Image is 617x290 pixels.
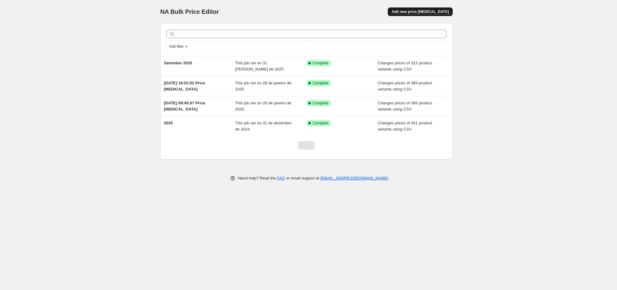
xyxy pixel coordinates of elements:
span: Need help? Read the [238,176,277,180]
span: Add filter [169,44,184,49]
span: NA Bulk Price Editor [160,8,219,15]
span: or email support at [285,176,320,180]
span: This job ran on 31 [PERSON_NAME] de 2025. [235,61,285,71]
span: This job ran on 26 de janeiro de 2025. [235,101,291,111]
span: [DATE] 09:45:07 Price [MEDICAL_DATA] [164,101,205,111]
span: This job ran on 28 de janeiro de 2025. [235,81,291,91]
span: This job ran on 31 de dezembro de 2024. [235,121,292,131]
span: [DATE] 18:52:02 Price [MEDICAL_DATA] [164,81,205,91]
nav: Pagination [298,141,315,150]
span: 2025 [164,121,173,125]
a: FAQ [277,176,285,180]
span: Changes prices of 401 product variants using CSV [378,121,432,131]
button: Add filter [166,43,191,50]
a: [EMAIL_ADDRESS][DOMAIN_NAME] [320,176,388,180]
span: Changes prices of 369 product variants using CSV [378,81,432,91]
span: Complete [313,101,328,106]
span: Setember 2025 [164,61,192,65]
span: Changes prices of 313 product variants using CSV [378,61,432,71]
span: Changes prices of 369 product variants using CSV [378,101,432,111]
span: Complete [313,81,328,86]
span: Add new price [MEDICAL_DATA] [391,9,449,14]
span: Complete [313,61,328,66]
span: Complete [313,121,328,126]
button: Add new price [MEDICAL_DATA] [388,7,452,16]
